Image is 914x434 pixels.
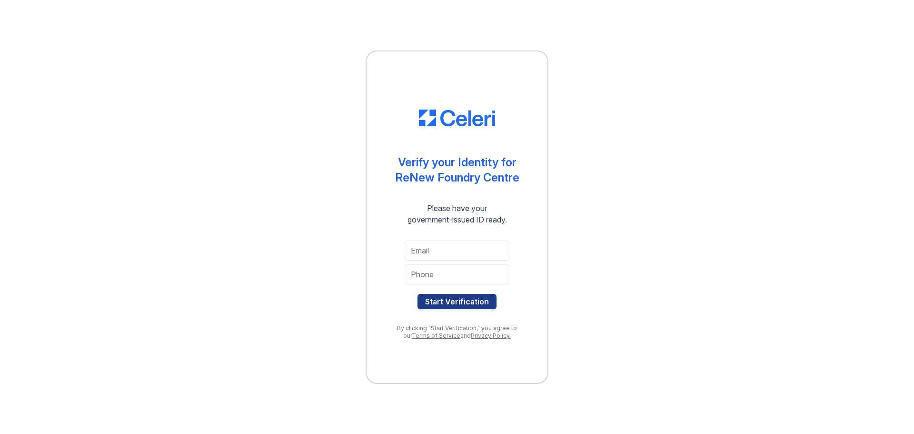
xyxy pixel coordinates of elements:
button: Start Verification [417,294,497,309]
img: CE_Logo_Blue-a8612792a0a2168367f1c8372b55b34899dd931a85d93a1a3d3e32e68fde9ad4.png [419,110,495,127]
a: Privacy Policy. [471,332,511,339]
input: Email [405,241,509,261]
div: Verify your Identity for ReNew Foundry Centre [395,155,519,185]
div: By clicking "Start Verification," you agree to our and [386,324,528,340]
a: Terms of Service [412,332,460,339]
input: Phone [405,264,509,284]
div: Please have your government-issued ID ready. [390,202,524,225]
